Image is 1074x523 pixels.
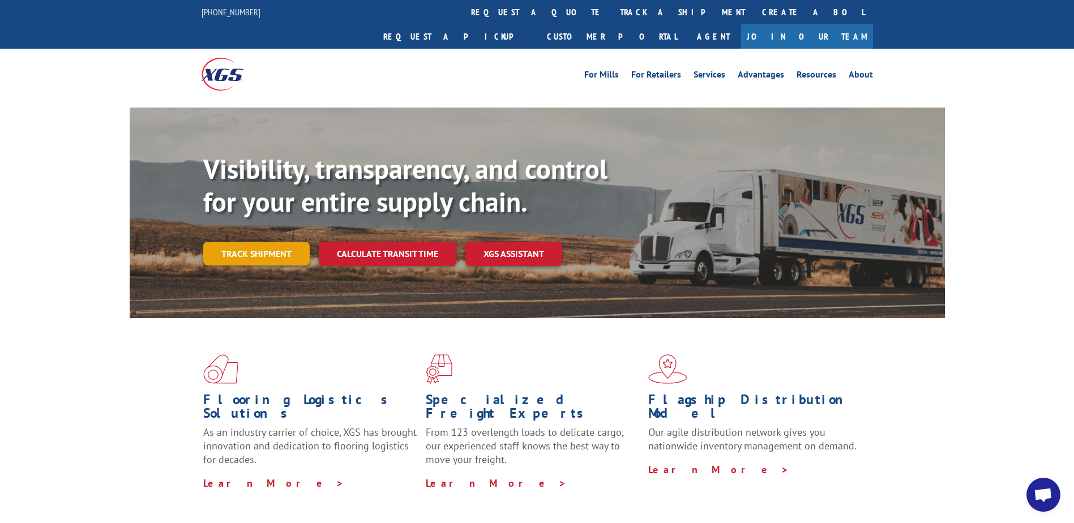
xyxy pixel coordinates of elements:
a: Learn More > [203,477,344,490]
a: Track shipment [203,242,310,265]
a: Agent [686,24,741,49]
b: Visibility, transparency, and control for your entire supply chain. [203,151,607,219]
h1: Specialized Freight Experts [426,393,640,426]
span: Our agile distribution network gives you nationwide inventory management on demand. [648,426,857,452]
img: xgs-icon-flagship-distribution-model-red [648,354,687,384]
a: Learn More > [648,463,789,476]
a: For Retailers [631,70,681,83]
a: XGS ASSISTANT [465,242,562,266]
a: Join Our Team [741,24,873,49]
a: Customer Portal [538,24,686,49]
a: About [849,70,873,83]
a: Calculate transit time [319,242,456,266]
a: For Mills [584,70,619,83]
a: [PHONE_NUMBER] [202,6,260,18]
div: Open chat [1026,478,1060,512]
a: Services [694,70,725,83]
a: Resources [797,70,836,83]
span: As an industry carrier of choice, XGS has brought innovation and dedication to flooring logistics... [203,426,417,466]
h1: Flooring Logistics Solutions [203,393,417,426]
a: Advantages [738,70,784,83]
img: xgs-icon-total-supply-chain-intelligence-red [203,354,238,384]
p: From 123 overlength loads to delicate cargo, our experienced staff knows the best way to move you... [426,426,640,476]
a: Learn More > [426,477,567,490]
a: Request a pickup [375,24,538,49]
h1: Flagship Distribution Model [648,393,862,426]
img: xgs-icon-focused-on-flooring-red [426,354,452,384]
